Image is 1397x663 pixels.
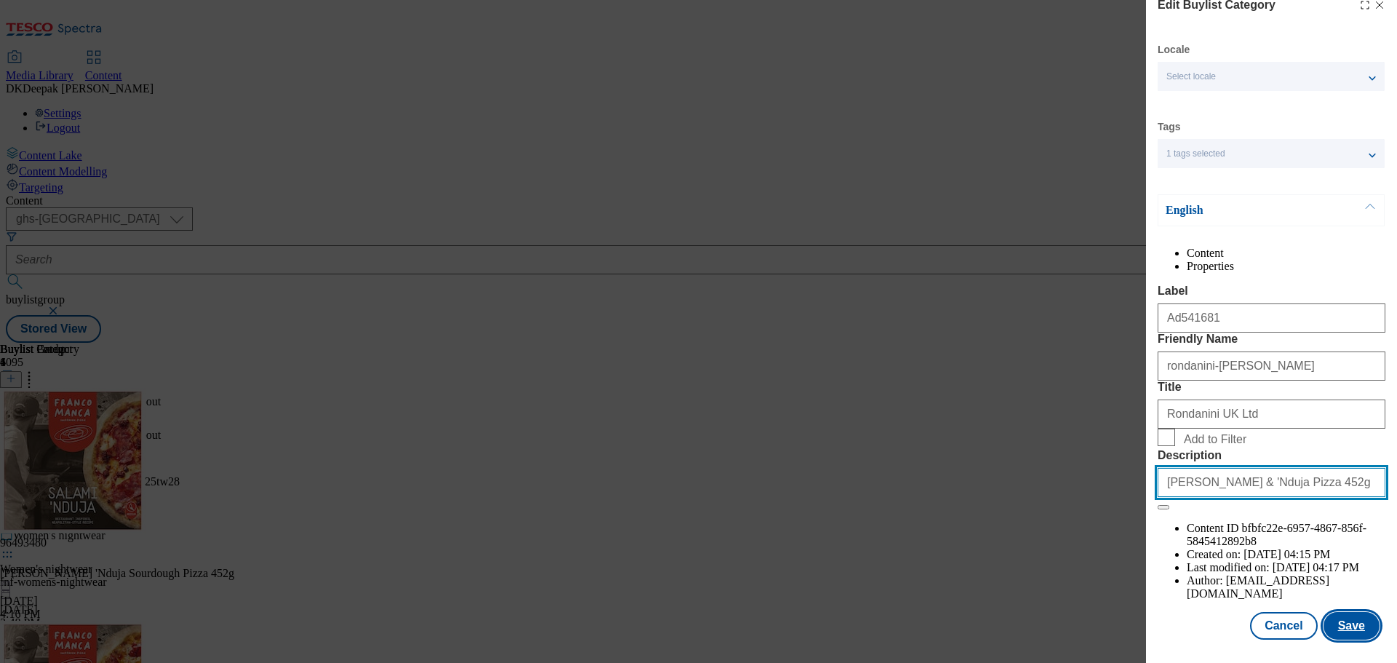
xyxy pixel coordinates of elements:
[1166,71,1216,82] span: Select locale
[1158,333,1385,346] label: Friendly Name
[1158,46,1190,54] label: Locale
[1158,381,1385,394] label: Title
[1250,612,1317,640] button: Cancel
[1184,433,1246,446] span: Add to Filter
[1158,303,1385,333] input: Enter Label
[1187,522,1385,548] li: Content ID
[1158,139,1385,168] button: 1 tags selected
[1158,352,1385,381] input: Enter Friendly Name
[1273,561,1359,573] span: [DATE] 04:17 PM
[1187,522,1366,547] span: bfbfc22e-6957-4867-856f-5845412892b8
[1187,247,1385,260] li: Content
[1158,123,1181,131] label: Tags
[1187,561,1385,574] li: Last modified on:
[1158,400,1385,429] input: Enter Title
[1158,468,1385,497] input: Enter Description
[1187,574,1329,600] span: [EMAIL_ADDRESS][DOMAIN_NAME]
[1324,612,1380,640] button: Save
[1187,548,1385,561] li: Created on:
[1166,148,1225,159] span: 1 tags selected
[1158,449,1385,462] label: Description
[1187,574,1385,600] li: Author:
[1158,62,1385,91] button: Select locale
[1166,203,1318,218] p: English
[1243,548,1330,560] span: [DATE] 04:15 PM
[1158,285,1385,298] label: Label
[1187,260,1385,273] li: Properties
